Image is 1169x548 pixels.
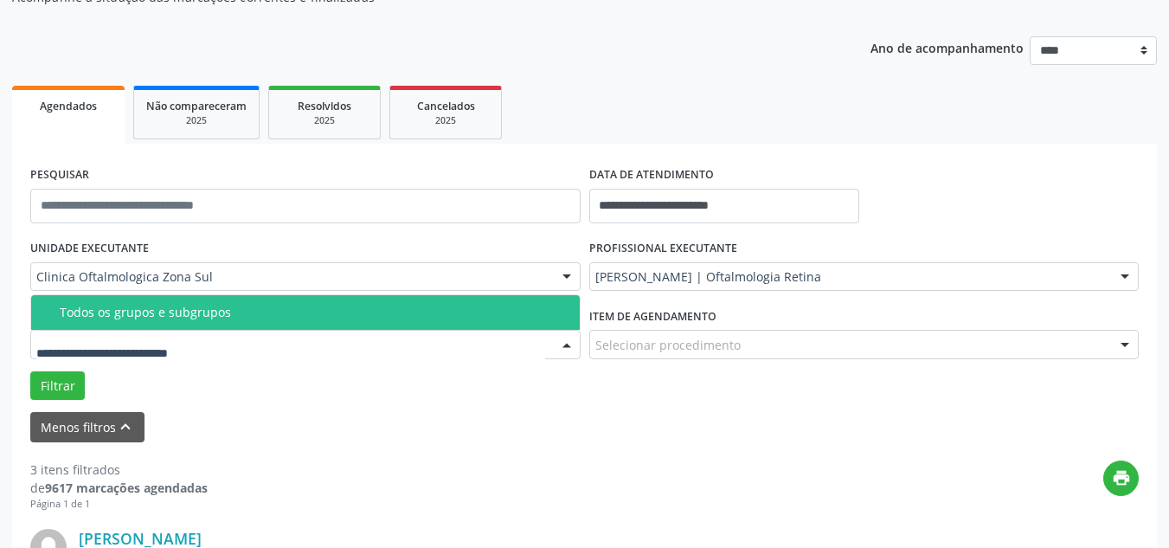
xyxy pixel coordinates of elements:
[589,162,714,189] label: DATA DE ATENDIMENTO
[870,36,1024,58] p: Ano de acompanhamento
[40,99,97,113] span: Agendados
[1103,461,1139,496] button: print
[298,99,351,113] span: Resolvidos
[146,114,247,127] div: 2025
[30,162,89,189] label: PESQUISAR
[595,336,741,354] span: Selecionar procedimento
[595,268,1104,286] span: [PERSON_NAME] | Oftalmologia Retina
[116,417,135,436] i: keyboard_arrow_up
[30,479,208,497] div: de
[402,114,489,127] div: 2025
[589,303,716,330] label: Item de agendamento
[417,99,475,113] span: Cancelados
[30,235,149,262] label: UNIDADE EXECUTANTE
[1112,468,1131,487] i: print
[146,99,247,113] span: Não compareceram
[45,480,208,496] strong: 9617 marcações agendadas
[30,371,85,401] button: Filtrar
[30,497,208,512] div: Página 1 de 1
[281,114,368,127] div: 2025
[589,235,737,262] label: PROFISSIONAL EXECUTANTE
[79,529,202,548] a: [PERSON_NAME]
[36,268,545,286] span: Clinica Oftalmologica Zona Sul
[60,306,569,319] div: Todos os grupos e subgrupos
[30,461,208,479] div: 3 itens filtrados
[30,412,145,442] button: Menos filtroskeyboard_arrow_up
